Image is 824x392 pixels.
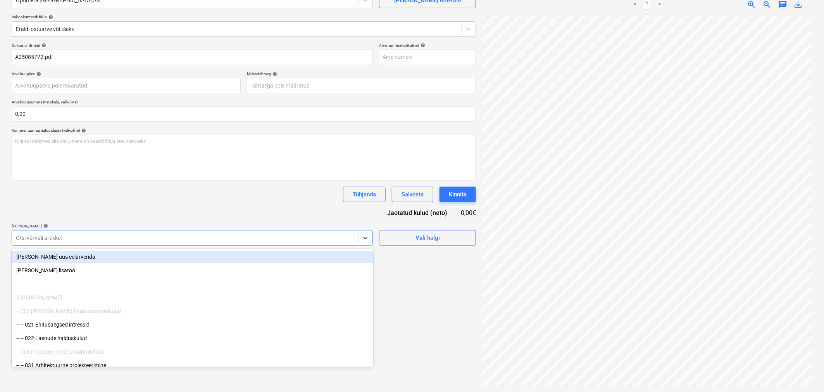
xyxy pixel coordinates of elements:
div: -- -- 021 Ehitusaegsed intressid [12,318,373,331]
div: ------------------------------ [12,278,373,290]
div: [PERSON_NAME] uus eelarverida [12,251,373,263]
div: -- 002 [PERSON_NAME] finantseerimiskulud [12,305,373,317]
div: Dokumendi nimi [12,43,373,48]
div: Salvesta [402,189,424,199]
div: -- 003 Projekteerimine ja uurimistööd [12,346,373,358]
div: Maksetähtaeg [247,71,476,76]
span: help [47,15,53,19]
button: Kinnita [440,187,476,202]
span: help [40,43,46,48]
iframe: Chat Widget [785,355,824,392]
div: Lisa uus lisatöö [12,264,373,277]
div: -- 002 Hanke finantseerimiskulud [12,305,373,317]
div: -- -- 031 Arhitektuurne projekteerimine [12,359,373,371]
div: [PERSON_NAME] lisatöö [12,264,373,277]
input: Arve kogusumma (netokulu, valikuline) [12,106,476,122]
input: Arve number [379,50,476,65]
button: Tühjenda [343,187,386,202]
span: help [271,72,277,76]
div: 0 [PERSON_NAME] [12,291,373,304]
div: 0,00€ [460,208,476,217]
div: [PERSON_NAME] [12,224,373,229]
span: help [42,224,48,228]
div: Kinnita [449,189,467,199]
div: -- -- 022 Laenude halduskulud [12,332,373,344]
input: Dokumendi nimi [12,50,373,65]
div: Arve number (valikuline) [379,43,476,48]
div: 0 Tellija kulud [12,291,373,304]
div: Lisa uus eelarverida [12,251,373,263]
input: Arve kuupäeva pole määratud. [12,78,241,93]
span: help [35,72,41,76]
button: Vali hulgi [379,230,476,246]
div: Arve kuupäev [12,71,241,76]
span: help [80,128,86,133]
div: Vali hulgi [415,233,440,243]
div: Kommentaar raamatupidajale (valikuline) [12,128,476,133]
button: Salvesta [392,187,433,202]
div: Tühjenda [353,189,376,199]
input: Tähtaega pole määratud [247,78,476,93]
p: Arve kogusumma (netokulu, valikuline) [12,100,476,106]
div: Jaotatud kulud (neto) [375,208,460,217]
span: help [419,43,425,48]
div: Vali dokumendi tüüp [12,14,476,19]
